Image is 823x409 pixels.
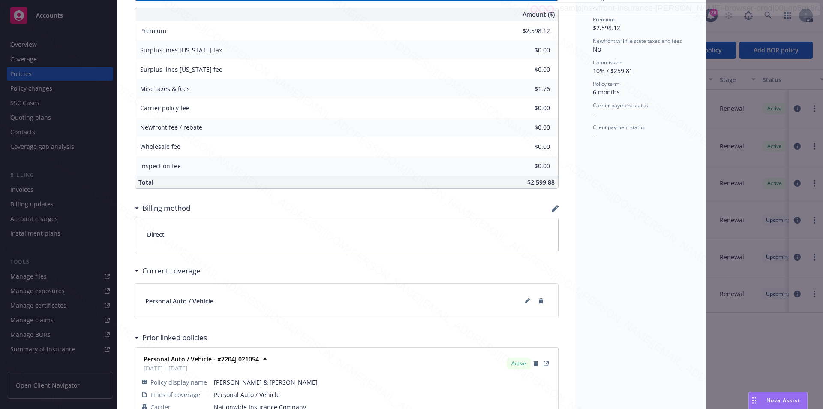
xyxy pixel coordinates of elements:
button: Nova Assist [748,392,808,409]
h3: Billing method [142,203,190,214]
input: 0.00 [499,63,555,76]
input: 0.00 [499,102,555,115]
span: [DATE] - [DATE] [144,364,259,373]
span: Newfront will file state taxes and fees [593,37,682,45]
span: Surplus lines [US_STATE] fee [140,65,222,73]
span: Newfront fee / rebate [140,123,202,131]
span: $2,598.12 [593,24,620,32]
h3: Current coverage [142,265,201,276]
span: Surplus lines [US_STATE] tax [140,46,222,54]
span: Policy display name [150,378,207,387]
strong: Personal Auto / Vehicle - #7204J 021054 [144,355,259,363]
span: Amount ($) [523,10,555,19]
span: No [593,45,601,53]
span: 10% / $259.81 [593,67,633,75]
input: 0.00 [499,44,555,57]
a: View Policy [541,358,551,369]
span: Personal Auto / Vehicle [145,297,213,306]
span: Misc taxes & fees [140,85,190,93]
span: - [593,131,595,139]
input: 0.00 [499,24,555,37]
div: Current coverage [135,265,201,276]
span: Inspection fee [140,162,181,170]
span: Premium [593,16,615,23]
span: Premium [140,27,166,35]
div: Drag to move [749,392,760,409]
span: Personal Auto / Vehicle [214,390,551,399]
span: - [593,110,595,118]
span: Active [510,360,527,367]
input: 0.00 [499,82,555,95]
div: Billing method [135,203,190,214]
span: Commission [593,59,622,66]
input: 0.00 [499,140,555,153]
span: 6 months [593,88,620,96]
span: [PERSON_NAME] & [PERSON_NAME] [214,378,551,387]
span: Total [138,178,153,186]
span: Policy term [593,80,619,88]
span: Wholesale fee [140,142,180,151]
h3: Prior linked policies [142,332,207,343]
span: Client payment status [593,124,645,131]
div: Direct [135,218,558,251]
span: Carrier policy fee [140,104,189,112]
input: 0.00 [499,160,555,173]
span: - [593,2,595,10]
span: Nova Assist [766,397,800,404]
span: Carrier payment status [593,102,648,109]
div: Prior linked policies [135,332,207,343]
span: Lines of coverage [150,390,200,399]
span: $2,599.88 [527,178,555,186]
input: 0.00 [499,121,555,134]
